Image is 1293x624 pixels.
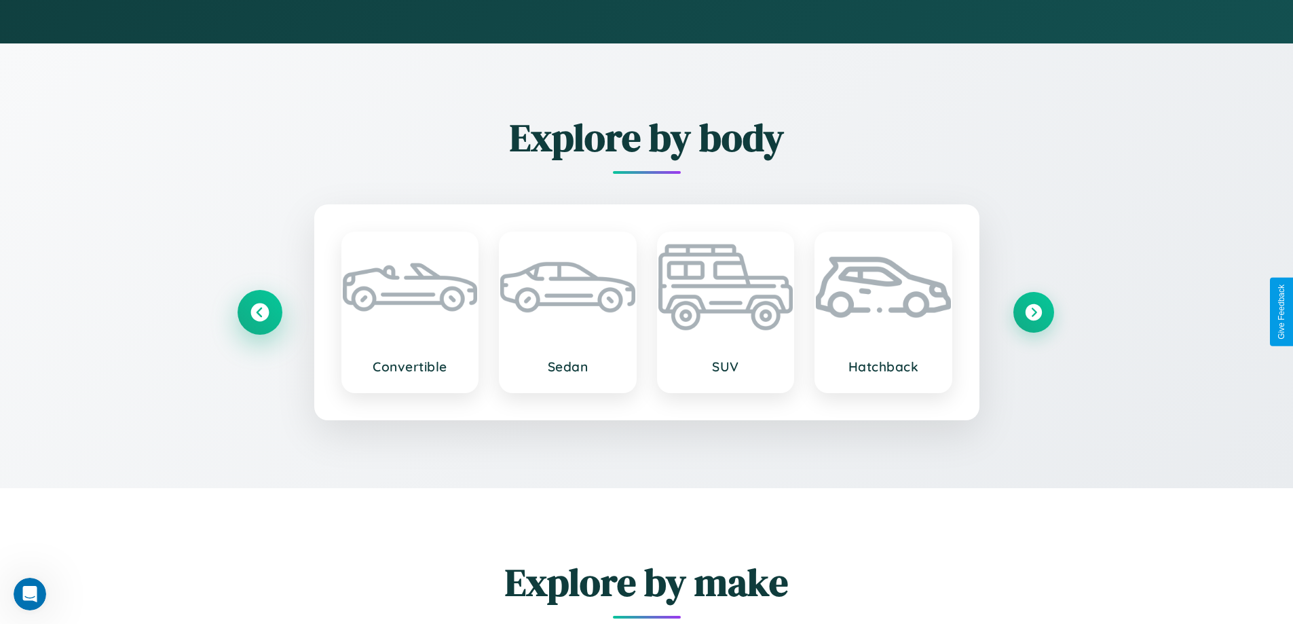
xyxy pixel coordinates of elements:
[1277,285,1286,339] div: Give Feedback
[672,359,780,375] h3: SUV
[240,111,1054,164] h2: Explore by body
[14,578,46,610] iframe: Intercom live chat
[829,359,937,375] h3: Hatchback
[240,556,1054,608] h2: Explore by make
[356,359,464,375] h3: Convertible
[514,359,622,375] h3: Sedan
